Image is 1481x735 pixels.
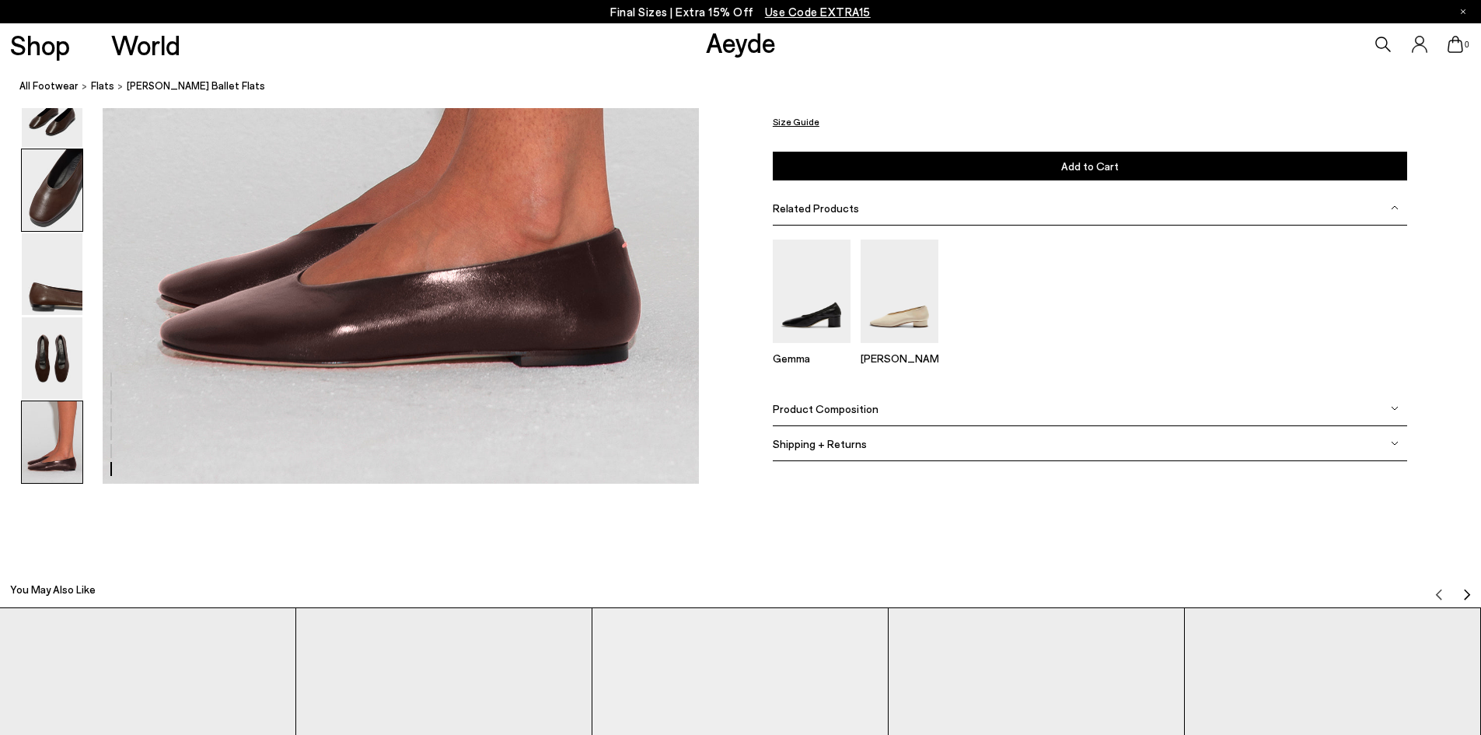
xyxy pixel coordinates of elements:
[773,402,878,415] span: Product Composition
[1461,589,1473,601] img: svg%3E
[773,152,1407,180] button: Add to Cart
[1448,36,1463,53] a: 0
[19,65,1481,108] nav: breadcrumb
[1463,40,1471,49] span: 0
[10,582,96,597] h2: You May Also Like
[861,352,938,365] p: [PERSON_NAME]
[773,201,859,215] span: Related Products
[610,2,871,22] p: Final Sizes | Extra 15% Off
[1433,589,1445,601] img: svg%3E
[861,332,938,365] a: Delia Low-Heeled Ballet Pumps [PERSON_NAME]
[22,317,82,399] img: Kirsten Ballet Flats - Image 5
[19,78,79,94] a: All Footwear
[773,112,819,131] button: Size Guide
[706,26,776,58] a: Aeyde
[765,5,871,19] span: Navigate to /collections/ss25-final-sizes
[1391,404,1399,412] img: svg%3E
[127,78,265,94] span: [PERSON_NAME] Ballet Flats
[861,240,938,343] img: Delia Low-Heeled Ballet Pumps
[773,437,867,450] span: Shipping + Returns
[91,79,114,92] span: Flats
[22,149,82,231] img: Kirsten Ballet Flats - Image 3
[1061,159,1119,173] span: Add to Cart
[22,233,82,315] img: Kirsten Ballet Flats - Image 4
[10,31,70,58] a: Shop
[773,352,851,365] p: Gemma
[22,401,82,483] img: Kirsten Ballet Flats - Image 6
[1433,578,1445,601] button: Previous slide
[1391,205,1399,212] img: svg%3E
[1391,439,1399,447] img: svg%3E
[773,240,851,343] img: Gemma Block Heel Pumps
[1461,578,1473,601] button: Next slide
[773,332,851,365] a: Gemma Block Heel Pumps Gemma
[91,78,114,94] a: Flats
[111,31,180,58] a: World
